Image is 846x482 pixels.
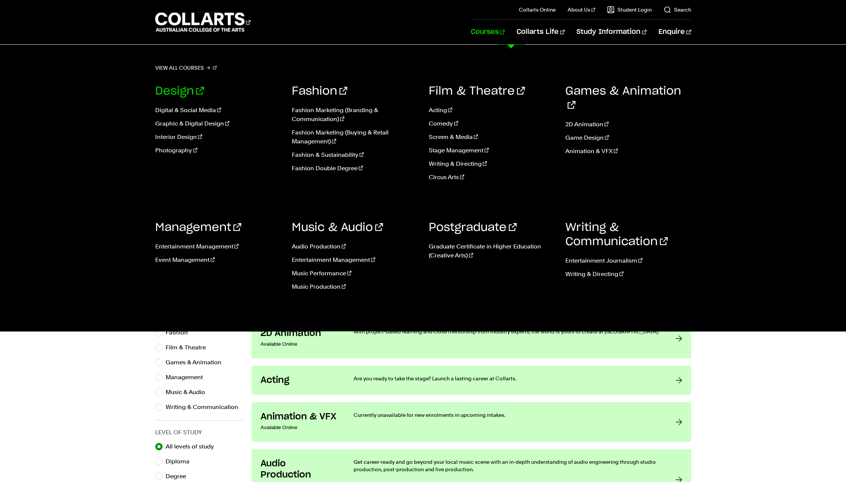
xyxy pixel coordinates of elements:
[292,164,418,173] a: Fashion Double Degree
[261,422,339,433] p: Available Online
[577,20,647,44] a: Study Information
[664,6,691,13] a: Search
[354,458,661,473] p: Get career-ready and go beyond your local music scene with an in-depth understanding of audio eng...
[252,366,691,395] a: Acting Are you ready to take the stage? Launch a lasting career at Collarts.
[354,375,661,382] p: Are you ready to take the stage? Launch a lasting career at Collarts.
[565,86,681,111] a: Games & Animation
[429,146,555,155] a: Stage Management
[292,128,418,146] a: Fashion Marketing (Buying & Retail Management)
[155,106,281,115] a: Digital & Social Media
[166,441,220,452] label: All levels of study
[292,256,418,264] a: Entertainment Management
[155,133,281,142] a: Interior Design
[517,20,565,44] a: Collarts Life
[155,222,241,233] a: Management
[565,147,691,156] a: Animation & VFX
[565,133,691,142] a: Game Design
[292,269,418,278] a: Music Performance
[261,411,339,422] h3: Animation & VFX
[429,159,555,168] a: Writing & Directing
[166,372,209,383] label: Management
[166,456,195,467] label: Diploma
[155,119,281,128] a: Graphic & Digital Design
[166,402,244,412] label: Writing & Communication
[155,428,244,437] h3: Level of Study
[292,86,347,97] a: Fashion
[166,471,192,482] label: Degree
[166,387,211,397] label: Music & Audio
[261,458,339,481] h3: Audio Production
[354,328,661,335] p: With project-based learning and close mentorship from industry experts, the world is yours to cre...
[292,106,418,124] a: Fashion Marketing (Branding & Communication)
[471,20,505,44] a: Courses
[166,357,227,368] label: Games & Animation
[429,106,555,115] a: Acting
[354,411,661,419] p: Currently unavailable for new enrolments in upcoming intakes.
[568,6,595,13] a: About Us
[565,270,691,279] a: Writing & Directing
[658,20,691,44] a: Enquire
[429,119,555,128] a: Comedy
[565,120,691,129] a: 2D Animation
[155,256,281,264] a: Event Management
[155,146,281,155] a: Photography
[292,150,418,159] a: Fashion & Sustainability
[292,222,383,233] a: Music & Audio
[565,256,691,265] a: Entertainment Journalism
[261,328,339,339] h3: 2D Animation
[292,242,418,251] a: Audio Production
[166,327,194,338] label: Fashion
[519,6,556,13] a: Collarts Online
[155,86,204,97] a: Design
[429,173,555,182] a: Circus Arts
[565,222,668,247] a: Writing & Communication
[155,12,250,33] div: Go to homepage
[252,319,691,358] a: 2D Animation Available Online With project-based learning and close mentorship from industry expe...
[155,63,217,73] a: View all courses
[429,222,517,233] a: Postgraduate
[252,402,691,442] a: Animation & VFX Available Online Currently unavailable for new enrolments in upcoming intakes.
[261,375,339,386] h3: Acting
[607,6,652,13] a: Student Login
[429,133,555,142] a: Screen & Media
[166,342,212,353] label: Film & Theatre
[155,242,281,251] a: Entertainment Management
[292,282,418,291] a: Music Production
[429,242,555,260] a: Graduate Certificate in Higher Education (Creative Arts)
[261,339,339,349] p: Available Online
[429,86,525,97] a: Film & Theatre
